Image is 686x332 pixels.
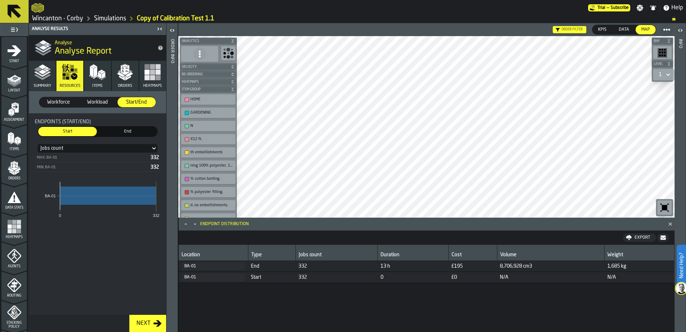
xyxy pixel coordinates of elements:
[191,220,199,228] button: Minimize
[167,25,177,38] label: button-toggle-Open
[183,202,234,209] div: d, no embellishments.
[298,274,375,280] span: 332
[81,99,114,106] span: Workload
[607,5,609,10] span: —
[500,274,601,280] span: N/A
[35,153,160,162] div: StatList-item-Max: BA-01
[40,145,148,151] div: DropdownMenuValue-jobsCount
[1,206,27,210] span: Data Stats
[129,315,166,332] button: button-Next
[183,215,234,222] div: .
[1,95,27,124] li: menu Assignment
[180,88,229,91] span: Item Group
[55,39,152,46] h2: Sub Title
[180,119,237,133] div: button-toolbar-undefined
[451,274,494,280] span: £0
[180,39,229,43] span: Analytics
[180,38,237,45] button: button-
[190,124,233,128] div: N
[45,194,56,198] text: BA-01
[120,99,153,106] span: Start/End
[500,263,601,269] span: 8,706,928 cm3
[180,185,237,199] div: button-toolbar-undefined
[632,235,653,240] div: Export
[55,46,111,57] span: Analyse Report
[611,5,629,10] span: Subscribe
[381,263,446,269] span: 13 h
[190,163,233,168] div: ning 100% polyester, 108
[381,252,445,259] div: Duration
[1,118,27,122] span: Assignment
[299,252,375,259] div: Jobs count
[183,109,234,117] div: GARDENING
[183,96,234,103] div: HOME
[134,319,153,328] div: Next
[78,97,116,107] div: thumb
[30,26,155,31] div: Analyse Results
[607,274,672,280] span: N/A
[1,147,27,151] span: Items
[35,119,91,125] span: Endpoints (Start/End)
[635,25,656,35] label: button-switch-multi-Map
[616,26,632,33] span: Data
[666,220,675,228] button: Close
[59,213,61,218] text: 0
[36,144,159,153] div: DropdownMenuValue-jobsCount
[190,177,233,181] div: % cotton batting.
[652,45,673,60] div: button-toolbar-undefined
[183,149,234,156] div: th embellishments
[623,233,656,242] button: button-Export
[98,127,157,136] div: thumb
[656,199,673,216] div: button-toolbar-undefined
[223,48,234,59] svg: Show Congestion
[1,177,27,180] span: Orders
[677,246,685,286] label: Need Help?
[607,263,672,269] span: 1,685 kg
[180,86,237,93] button: button-
[180,159,237,172] div: button-toolbar-undefined
[118,84,132,88] span: Orders
[183,122,234,130] div: N
[183,188,234,196] div: % polyester filling.
[190,137,233,142] div: X12 ft.
[184,275,242,280] div: BA-01
[1,37,27,65] li: menu Start
[182,273,245,281] button: button-BA-01
[94,15,126,23] a: link-to-/wh/i/ace0e389-6ead-4668-b816-8dc22364bb41
[182,262,245,270] button: button-BA-01
[500,252,601,259] div: Volume
[35,162,160,172] div: StatList-item-Min: BA-01
[183,162,234,169] div: ning 100% polyester, 108
[32,15,83,23] a: link-to-/wh/i/ace0e389-6ead-4668-b816-8dc22364bb41
[78,97,117,108] label: button-switch-multi-Workload
[100,128,155,135] span: End
[40,128,95,135] span: Start
[190,216,233,221] div: .
[182,252,245,259] div: Location
[657,233,669,242] button: button-
[182,220,190,228] button: Maximize
[592,25,613,35] label: button-switch-multi-KPIs
[613,25,635,34] div: thumb
[656,70,672,79] div: DropdownMenuValue-1
[98,126,158,137] label: button-switch-multi-End
[659,202,670,213] svg: Reset zoom and position
[34,84,51,88] span: Summary
[180,106,237,119] div: button-toolbar-undefined
[166,23,178,332] header: Order Info
[675,25,685,38] label: button-toggle-Open
[588,4,630,11] div: Menu Subscription
[150,155,159,160] span: 332
[180,73,229,76] span: Re-Ordering
[592,25,612,34] div: thumb
[1,321,27,329] span: Stacking Policy
[556,28,560,32] div: Hide filter
[251,252,293,259] div: Type
[180,212,237,225] div: button-toolbar-undefined
[638,26,653,33] span: Map
[38,127,97,136] div: thumb
[31,1,44,14] a: logo-header
[659,72,662,78] div: DropdownMenuValue-1
[652,38,673,45] button: button-
[60,84,80,88] span: Resources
